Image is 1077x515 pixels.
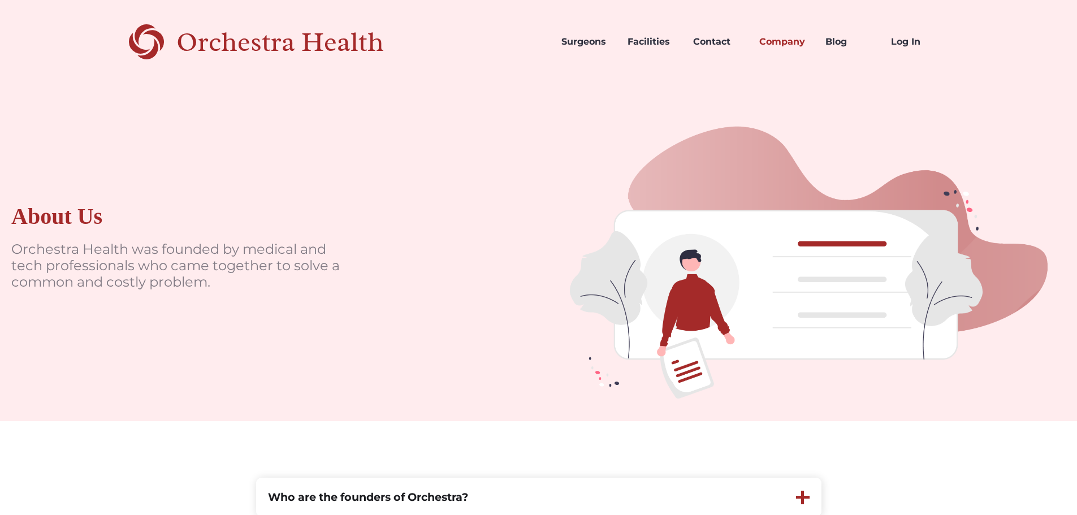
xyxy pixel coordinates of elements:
a: Contact [684,23,750,61]
img: doctors [539,84,1077,421]
a: Log In [882,23,948,61]
a: Surgeons [552,23,618,61]
a: Company [750,23,816,61]
a: Facilities [618,23,685,61]
a: Blog [816,23,883,61]
strong: Who are the founders of Orchestra? [268,490,468,504]
div: About Us [11,203,102,230]
a: home [129,23,423,61]
p: Orchestra Health was founded by medical and tech professionals who came together to solve a commo... [11,241,351,290]
div: Orchestra Health [176,31,423,54]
